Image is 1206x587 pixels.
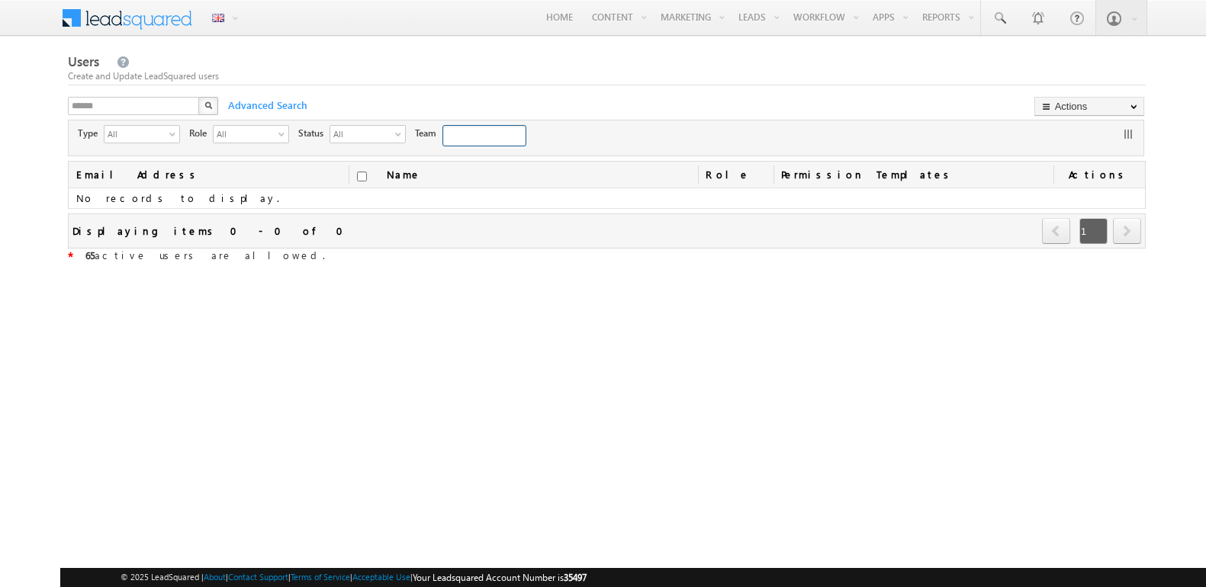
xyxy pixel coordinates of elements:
a: Contact Support [228,572,288,582]
a: Email Address [69,162,349,188]
span: All [330,126,393,141]
span: Status [298,127,330,140]
span: All [214,126,276,141]
div: Displaying items 0 - 0 of 0 [72,222,352,239]
strong: 65 [85,249,95,261]
span: select [278,130,291,138]
span: next [1113,218,1141,244]
img: Search [204,101,212,109]
span: Type [78,127,104,140]
span: Your Leadsquared Account Number is [413,572,587,583]
span: Advanced Search [220,98,312,112]
span: Permission Templates [773,162,1053,188]
a: Name [379,162,429,188]
a: Acceptable Use [352,572,410,582]
span: © 2025 LeadSquared | | | | | [121,570,587,585]
span: Actions [1053,162,1145,188]
span: Team [415,127,442,140]
td: No records to display. [69,188,1145,209]
span: All [105,126,167,141]
span: active users are allowed. [73,249,325,261]
span: prev [1042,218,1070,244]
span: 35497 [564,572,587,583]
span: Users [68,53,99,70]
span: Role [189,127,213,140]
a: About [204,572,226,582]
button: Actions [1034,97,1144,116]
span: 1 [1079,218,1108,244]
a: Role [698,162,773,188]
a: Terms of Service [291,572,350,582]
a: next [1113,220,1141,244]
div: Create and Update LeadSquared users [68,69,1146,83]
a: prev [1042,220,1071,244]
span: select [169,130,182,138]
span: select [395,130,407,138]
